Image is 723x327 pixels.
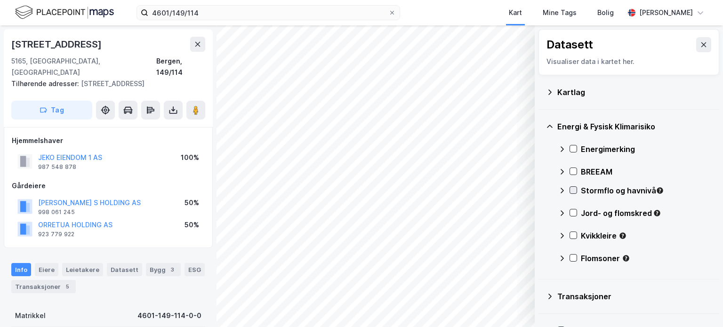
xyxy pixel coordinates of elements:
div: Tooltip anchor [619,231,627,240]
span: Tilhørende adresser: [11,80,81,88]
div: Visualiser data i kartet her. [546,56,711,67]
div: Kart [509,7,522,18]
div: Hjemmelshaver [12,135,205,146]
div: 923 779 922 [38,231,74,238]
div: 5165, [GEOGRAPHIC_DATA], [GEOGRAPHIC_DATA] [11,56,156,78]
div: Flomsoner [581,253,712,264]
div: Datasett [107,263,142,276]
div: Mine Tags [543,7,577,18]
div: Info [11,263,31,276]
div: 3 [168,265,177,274]
div: Jord- og flomskred [581,207,712,219]
div: Kartlag [557,87,712,98]
div: 987 548 878 [38,163,76,171]
div: 4601-149-114-0-0 [137,310,201,321]
div: 50% [185,219,199,231]
div: Energimerking [581,144,712,155]
div: Bygg [146,263,181,276]
div: Bolig [597,7,614,18]
div: 50% [185,197,199,208]
img: logo.f888ab2527a4732fd821a326f86c7f29.svg [15,4,114,21]
div: BREEAM [581,166,712,177]
div: Tooltip anchor [656,186,664,195]
div: ESG [185,263,205,276]
div: Transaksjoner [557,291,712,302]
div: Energi & Fysisk Klimarisiko [557,121,712,132]
button: Tag [11,101,92,120]
div: Kontrollprogram for chat [676,282,723,327]
iframe: Chat Widget [676,282,723,327]
div: Tooltip anchor [653,209,661,217]
div: [STREET_ADDRESS] [11,78,198,89]
div: [PERSON_NAME] [639,7,693,18]
div: 100% [181,152,199,163]
div: Leietakere [62,263,103,276]
div: 998 061 245 [38,208,75,216]
div: Gårdeiere [12,180,205,191]
div: Tooltip anchor [622,254,630,263]
div: Datasett [546,37,593,52]
div: Stormflo og havnivå [581,185,712,196]
div: Kvikkleire [581,230,712,241]
input: Søk på adresse, matrikkel, gårdeiere, leietakere eller personer [148,6,388,20]
div: 5 [63,282,72,291]
div: Bergen, 149/114 [156,56,205,78]
div: Transaksjoner [11,280,76,293]
div: Matrikkel [15,310,46,321]
div: [STREET_ADDRESS] [11,37,104,52]
div: Eiere [35,263,58,276]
